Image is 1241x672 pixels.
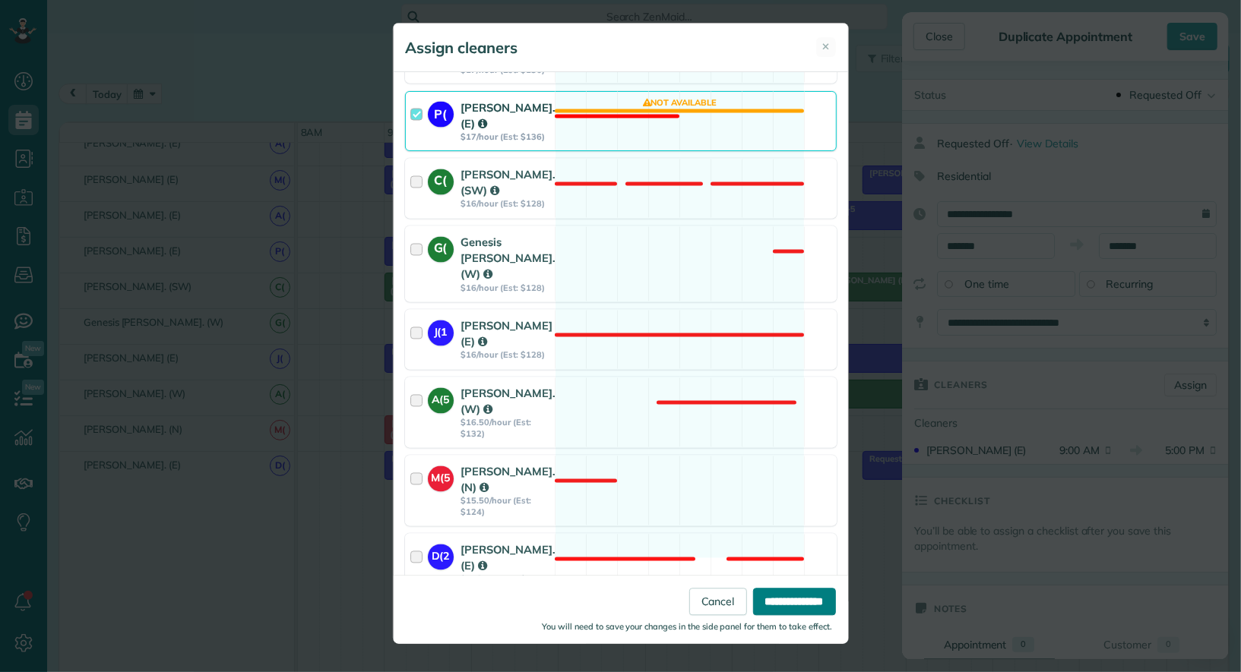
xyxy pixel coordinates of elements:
[461,386,556,417] strong: [PERSON_NAME]. (W)
[428,169,454,191] strong: C(
[428,102,454,123] strong: P(
[428,544,454,565] strong: D(2
[461,319,553,349] strong: [PERSON_NAME] (E)
[461,496,556,518] strong: $15.50/hour (Est: $124)
[461,543,556,573] strong: [PERSON_NAME]. (E)
[406,37,518,58] h5: Assign cleaners
[428,388,454,409] strong: A(5
[822,39,831,54] span: ✕
[461,418,556,440] strong: $16.50/hour (Est: $132)
[428,237,454,258] strong: G(
[461,283,556,294] strong: $16/hour (Est: $128)
[543,621,833,632] small: You will need to save your changes in the side panel for them to take effect.
[461,132,556,143] strong: $17/hour (Est: $136)
[461,199,556,210] strong: $16/hour (Est: $128)
[428,320,454,341] strong: J(1
[461,235,556,282] strong: Genesis [PERSON_NAME]. (W)
[461,100,556,131] strong: [PERSON_NAME]. (E)
[461,168,556,198] strong: [PERSON_NAME]. (SW)
[689,588,747,615] a: Cancel
[461,465,556,495] strong: [PERSON_NAME]. (N)
[428,466,454,487] strong: M(5
[461,350,553,361] strong: $16/hour (Est: $128)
